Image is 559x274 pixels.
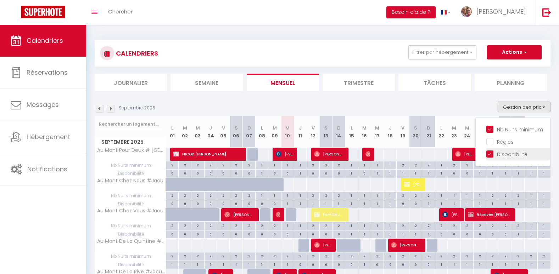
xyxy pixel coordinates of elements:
[512,192,525,199] div: 2
[384,252,396,259] div: 2
[435,116,448,148] th: 22
[512,116,525,148] th: 28
[247,74,319,91] li: Mensuel
[230,161,242,168] div: 2
[408,45,476,59] button: Filtrer par hébergement
[384,161,396,168] div: 1
[205,222,217,229] div: 2
[499,170,512,176] div: 1
[427,125,430,131] abbr: D
[332,192,345,199] div: 2
[27,68,68,77] span: Réservations
[474,161,486,168] div: 2
[294,252,307,259] div: 2
[217,116,230,148] th: 05
[384,170,396,176] div: 1
[230,192,242,199] div: 2
[371,230,384,237] div: 1
[384,200,396,207] div: 1
[95,74,167,91] li: Journalier
[474,230,486,237] div: 0
[294,161,307,168] div: 1
[285,125,290,131] abbr: M
[371,170,384,176] div: 1
[345,170,358,176] div: 1
[448,222,460,229] div: 2
[409,116,422,148] th: 20
[345,230,358,237] div: 1
[512,222,525,229] div: 2
[537,116,550,148] th: 30
[461,230,473,237] div: 0
[389,125,392,131] abbr: J
[332,116,345,148] th: 14
[358,230,371,237] div: 1
[371,200,384,207] div: 1
[281,200,294,207] div: 1
[345,200,358,207] div: 1
[486,192,499,199] div: 2
[171,125,173,131] abbr: L
[268,116,281,148] th: 09
[95,252,166,260] span: Nb Nuits minimum
[268,222,281,229] div: 2
[461,161,473,168] div: 2
[461,6,472,17] img: ...
[474,170,486,176] div: 1
[95,222,166,230] span: Nb Nuits minimum
[179,222,191,229] div: 2
[404,178,421,191] span: [PERSON_NAME]
[217,161,230,168] div: 2
[448,116,460,148] th: 23
[217,192,230,199] div: 2
[474,116,486,148] th: 25
[268,252,281,259] div: 2
[525,170,537,176] div: 1
[294,192,307,199] div: 1
[542,8,551,17] img: logout
[205,200,217,207] div: 0
[538,230,550,237] div: 1
[294,170,307,176] div: 1
[452,125,456,131] abbr: M
[442,208,459,221] span: [PERSON_NAME]
[345,222,358,229] div: 1
[281,252,294,259] div: 2
[205,161,217,168] div: 2
[108,8,133,15] span: Chercher
[525,116,537,148] th: 29
[358,222,371,229] div: 1
[173,147,241,161] span: NICOD [PERSON_NAME]
[256,252,268,259] div: 2
[230,200,242,207] div: 0
[320,170,332,176] div: 0
[247,125,251,131] abbr: D
[538,170,550,176] div: 1
[512,200,525,207] div: 1
[281,192,294,199] div: 1
[332,222,345,229] div: 2
[422,161,435,168] div: 2
[114,45,158,61] h3: CALENDRIERS
[96,208,167,213] span: Au Mont Chez Vous #Jacuzzi et Vue [GEOGRAPHIC_DATA]#
[243,116,256,148] th: 07
[314,147,344,161] span: [PERSON_NAME]
[499,116,512,148] th: 27
[371,222,384,229] div: 1
[294,116,307,148] th: 11
[281,170,294,176] div: 0
[256,161,268,168] div: 1
[435,222,448,229] div: 2
[268,170,281,176] div: 0
[294,230,307,237] div: 1
[397,222,409,229] div: 2
[358,252,371,259] div: 2
[397,161,409,168] div: 2
[448,170,460,176] div: 0
[332,230,345,237] div: 0
[256,170,268,176] div: 1
[435,170,448,176] div: 1
[512,230,525,237] div: 1
[512,170,525,176] div: 1
[358,170,371,176] div: 0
